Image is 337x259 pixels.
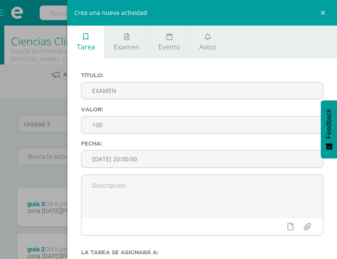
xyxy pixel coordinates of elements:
span: Tarea [77,42,95,52]
span: Examen [114,42,139,52]
a: Aviso [190,26,226,58]
span: Feedback [325,109,333,139]
label: Fecha: [81,140,323,147]
span: Evento [158,42,180,52]
label: Título: [81,72,323,79]
a: Examen [105,26,148,58]
span: Aviso [199,42,216,52]
input: Puntos máximos [81,116,323,133]
button: Feedback - Mostrar encuesta [321,100,337,158]
label: La tarea se asignará a: [81,249,323,256]
a: Evento [149,26,189,58]
input: Título [81,82,323,99]
a: Tarea [67,26,104,58]
label: Valor: [81,106,323,113]
input: Fecha de entrega [81,151,323,167]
